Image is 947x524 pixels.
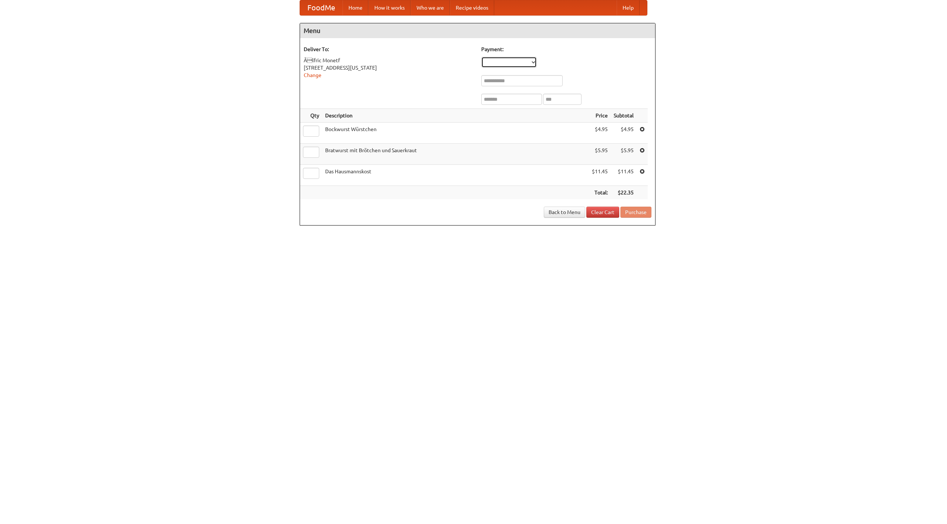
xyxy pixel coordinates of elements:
[450,0,494,15] a: Recipe videos
[617,0,640,15] a: Help
[589,123,611,144] td: $4.95
[589,186,611,200] th: Total:
[544,207,585,218] a: Back to Menu
[611,144,637,165] td: $5.95
[300,0,343,15] a: FoodMe
[611,123,637,144] td: $4.95
[304,72,321,78] a: Change
[322,123,589,144] td: Bockwurst Würstchen
[300,23,655,38] h4: Menu
[304,64,474,71] div: [STREET_ADDRESS][US_STATE]
[620,207,651,218] button: Purchase
[589,144,611,165] td: $5.95
[611,186,637,200] th: $22.35
[589,109,611,123] th: Price
[368,0,411,15] a: How it works
[322,165,589,186] td: Das Hausmannskost
[481,46,651,53] h5: Payment:
[589,165,611,186] td: $11.45
[586,207,619,218] a: Clear Cart
[300,109,322,123] th: Qty
[611,165,637,186] td: $11.45
[322,109,589,123] th: Description
[411,0,450,15] a: Who we are
[343,0,368,15] a: Home
[304,57,474,64] div: Ãlfric Monetf
[611,109,637,123] th: Subtotal
[304,46,474,53] h5: Deliver To:
[322,144,589,165] td: Bratwurst mit Brötchen und Sauerkraut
